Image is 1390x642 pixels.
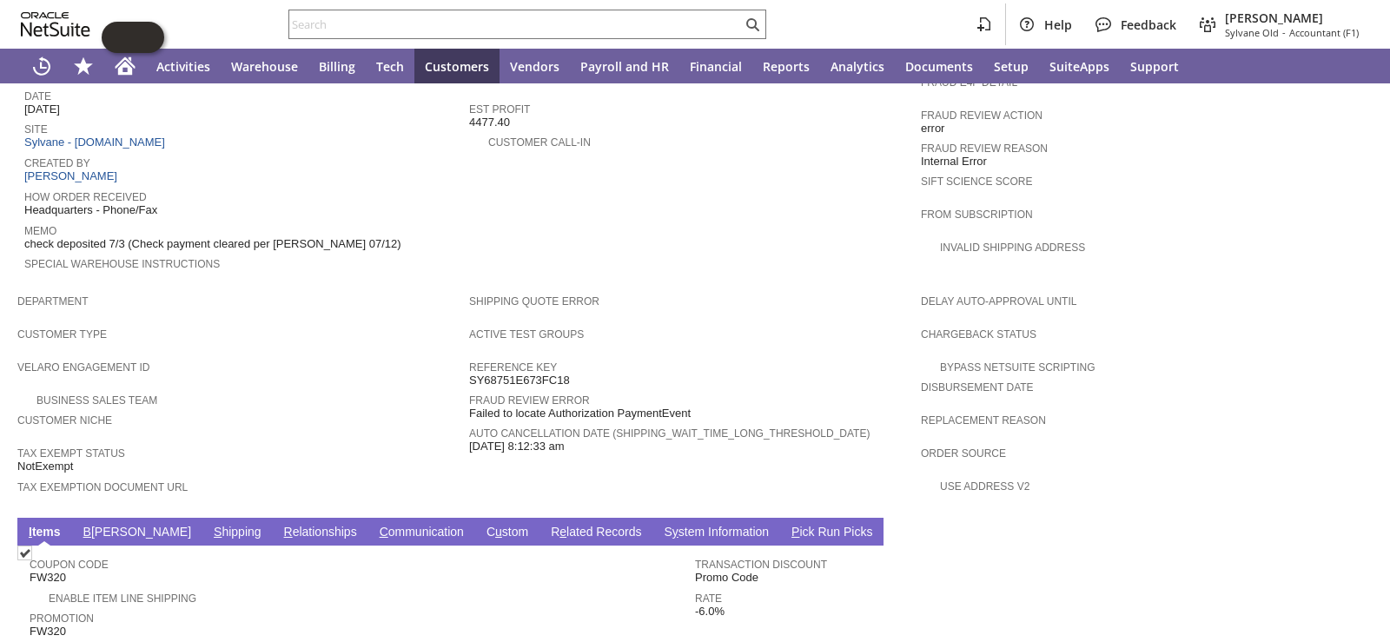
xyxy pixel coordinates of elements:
[21,12,90,36] svg: logo
[1282,26,1286,39] span: -
[488,136,591,149] a: Customer Call-in
[102,22,164,53] iframe: Click here to launch Oracle Guided Learning Help Panel
[921,447,1006,460] a: Order Source
[36,394,157,407] a: Business Sales Team
[921,175,1032,188] a: Sift Science Score
[695,592,722,605] a: Rate
[21,49,63,83] a: Recent Records
[24,225,56,237] a: Memo
[921,155,987,169] span: Internal Error
[1225,26,1279,39] span: Sylvane Old
[469,394,590,407] a: Fraud Review Error
[319,58,355,75] span: Billing
[284,525,293,539] span: R
[17,460,73,473] span: NotExempt
[1120,49,1189,83] a: Support
[580,58,669,75] span: Payroll and HR
[31,56,52,76] svg: Recent Records
[280,525,361,541] a: Relationships
[752,49,820,83] a: Reports
[510,58,559,75] span: Vendors
[214,525,222,539] span: S
[469,361,557,374] a: Reference Key
[495,525,502,539] span: u
[791,525,799,539] span: P
[1121,17,1176,33] span: Feedback
[30,625,66,639] span: FW320
[425,58,489,75] span: Customers
[921,142,1048,155] a: Fraud Review Reason
[787,525,877,541] a: Pick Run Picks
[469,440,565,453] span: [DATE] 8:12:33 am
[469,295,599,308] a: Shipping Quote Error
[308,49,366,83] a: Billing
[1225,10,1359,26] span: [PERSON_NAME]
[921,381,1034,394] a: Disbursement Date
[1130,58,1179,75] span: Support
[24,103,60,116] span: [DATE]
[73,56,94,76] svg: Shortcuts
[17,361,149,374] a: Velaro Engagement ID
[49,592,196,605] a: Enable Item Line Shipping
[24,169,122,182] a: [PERSON_NAME]
[742,14,763,35] svg: Search
[820,49,895,83] a: Analytics
[29,525,32,539] span: I
[30,571,66,585] span: FW320
[83,525,91,539] span: B
[940,480,1029,493] a: Use Address V2
[17,414,112,427] a: Customer Niche
[921,122,944,136] span: error
[376,58,404,75] span: Tech
[375,525,468,541] a: Communication
[469,103,530,116] a: Est Profit
[672,525,678,539] span: y
[17,546,32,560] img: Checked
[763,58,810,75] span: Reports
[24,157,90,169] a: Created By
[469,116,510,129] span: 4477.40
[289,14,742,35] input: Search
[469,328,584,341] a: Active Test Groups
[17,328,107,341] a: Customer Type
[482,525,533,541] a: Custom
[366,49,414,83] a: Tech
[414,49,500,83] a: Customers
[940,361,1095,374] a: Bypass NetSuite Scripting
[104,49,146,83] a: Home
[24,90,51,103] a: Date
[17,447,125,460] a: Tax Exempt Status
[17,481,188,493] a: Tax Exemption Document URL
[24,191,147,203] a: How Order Received
[921,208,1033,221] a: From Subscription
[133,22,164,53] span: Oracle Guided Learning Widget. To move around, please hold and drag
[500,49,570,83] a: Vendors
[1039,49,1120,83] a: SuiteApps
[469,427,870,440] a: Auto Cancellation Date (shipping_wait_time_long_threshold_date)
[994,58,1029,75] span: Setup
[17,295,89,308] a: Department
[209,525,266,541] a: Shipping
[1044,17,1072,33] span: Help
[24,123,48,136] a: Site
[380,525,388,539] span: C
[231,58,298,75] span: Warehouse
[24,525,65,541] a: Items
[570,49,679,83] a: Payroll and HR
[1049,58,1109,75] span: SuiteApps
[695,605,725,619] span: -6.0%
[24,136,169,149] a: Sylvane - [DOMAIN_NAME]
[690,58,742,75] span: Financial
[679,49,752,83] a: Financial
[983,49,1039,83] a: Setup
[695,571,758,585] span: Promo Code
[695,559,827,571] a: Transaction Discount
[63,49,104,83] div: Shortcuts
[24,258,220,270] a: Special Warehouse Instructions
[921,328,1036,341] a: Chargeback Status
[24,203,157,217] span: Headquarters - Phone/Fax
[659,525,773,541] a: System Information
[895,49,983,83] a: Documents
[921,414,1046,427] a: Replacement reason
[921,109,1042,122] a: Fraud Review Action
